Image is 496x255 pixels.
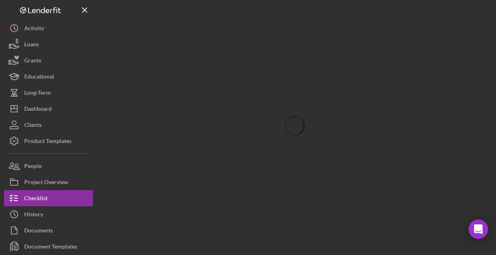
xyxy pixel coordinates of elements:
button: Loans [4,36,93,52]
button: Grants [4,52,93,68]
button: Documents [4,222,93,238]
button: Educational [4,68,93,85]
div: Checklist [24,190,48,208]
button: Project Overview [4,174,93,190]
div: Activity [24,20,44,38]
div: Open Intercom Messenger [469,220,488,239]
div: Documents [24,222,53,240]
button: Activity [4,20,93,36]
div: Clients [24,117,42,135]
button: History [4,206,93,222]
button: Document Templates [4,238,93,255]
button: Product Templates [4,133,93,149]
button: People [4,158,93,174]
div: Dashboard [24,101,52,119]
div: Long-Term [24,85,51,103]
div: History [24,206,43,224]
div: Educational [24,68,54,87]
button: Checklist [4,190,93,206]
div: Grants [24,52,41,70]
div: Loans [24,36,39,54]
button: Clients [4,117,93,133]
button: Dashboard [4,101,93,117]
div: People [24,158,42,176]
div: Project Overview [24,174,68,192]
div: Product Templates [24,133,71,151]
button: Long-Term [4,85,93,101]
